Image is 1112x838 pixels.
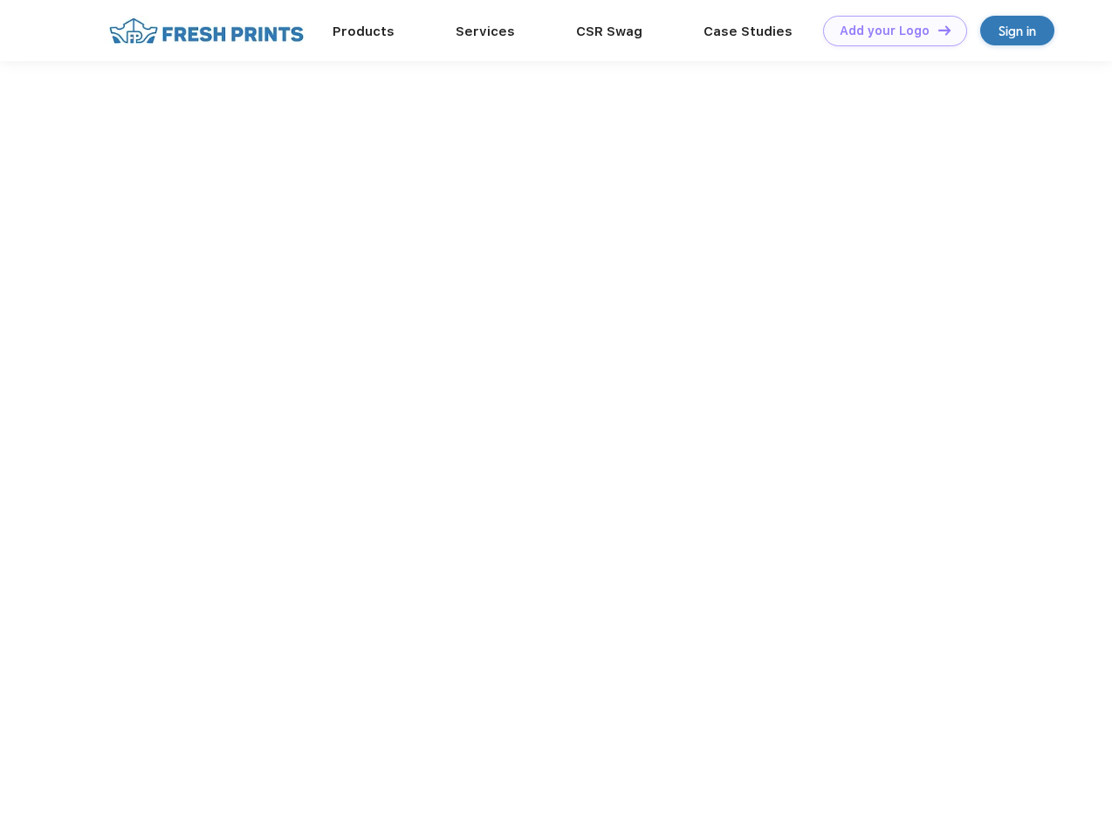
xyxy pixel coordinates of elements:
div: Sign in [999,21,1036,41]
div: Add your Logo [840,24,930,38]
a: CSR Swag [576,24,642,39]
img: fo%20logo%202.webp [104,16,309,46]
a: Services [456,24,515,39]
img: DT [938,25,951,35]
a: Products [333,24,395,39]
a: Sign in [980,16,1054,45]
